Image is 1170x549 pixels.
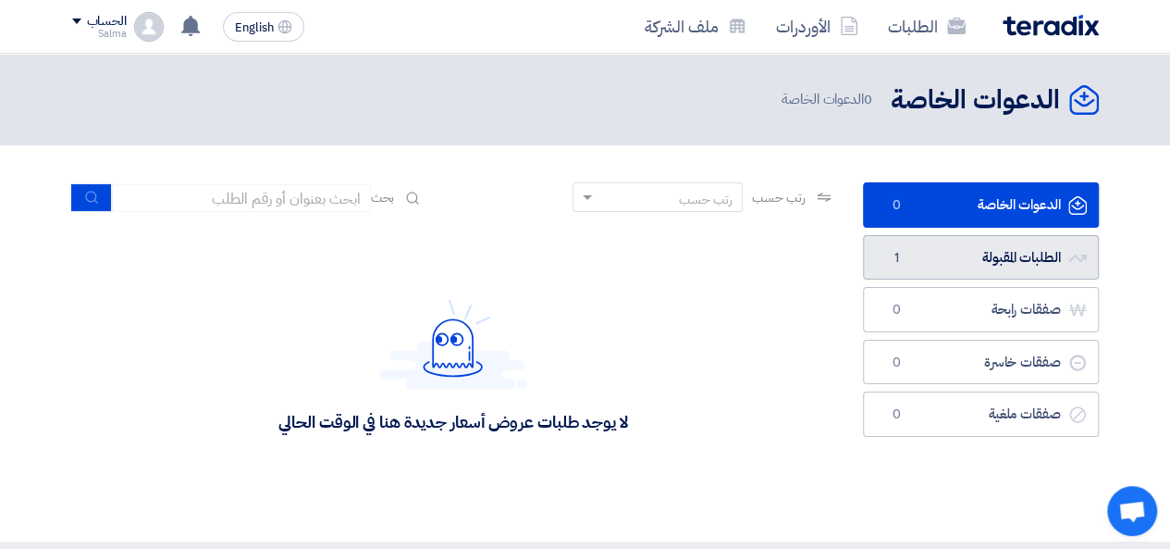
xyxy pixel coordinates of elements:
span: بحث [371,188,395,207]
a: صفقات رابحة0 [863,287,1099,332]
a: الطلبات [873,5,980,48]
div: رتب حسب [679,190,733,209]
a: الدعوات الخاصة0 [863,182,1099,228]
img: Hello [379,299,527,389]
button: English [223,12,304,42]
span: English [235,21,274,34]
div: الحساب [87,14,127,30]
img: profile_test.png [134,12,164,42]
span: 0 [886,196,908,215]
a: الأوردرات [761,5,873,48]
a: Open chat [1107,486,1157,536]
a: صفقات خاسرة0 [863,340,1099,385]
span: 0 [864,89,872,109]
a: صفقات ملغية0 [863,392,1099,437]
div: لا يوجد طلبات عروض أسعار جديدة هنا في الوقت الحالي [278,411,627,432]
div: Salma [72,29,127,39]
span: الدعوات الخاصة [782,89,876,110]
span: 0 [886,354,908,372]
h2: الدعوات الخاصة [891,82,1060,119]
span: 1 [886,249,908,268]
a: ملف الشركة [630,5,761,48]
img: Teradix logo [1003,15,1099,36]
span: 0 [886,406,908,424]
span: 0 [886,301,908,319]
input: ابحث بعنوان أو رقم الطلب [112,184,371,212]
a: الطلبات المقبولة1 [863,235,1099,281]
span: رتب حسب [752,188,805,207]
